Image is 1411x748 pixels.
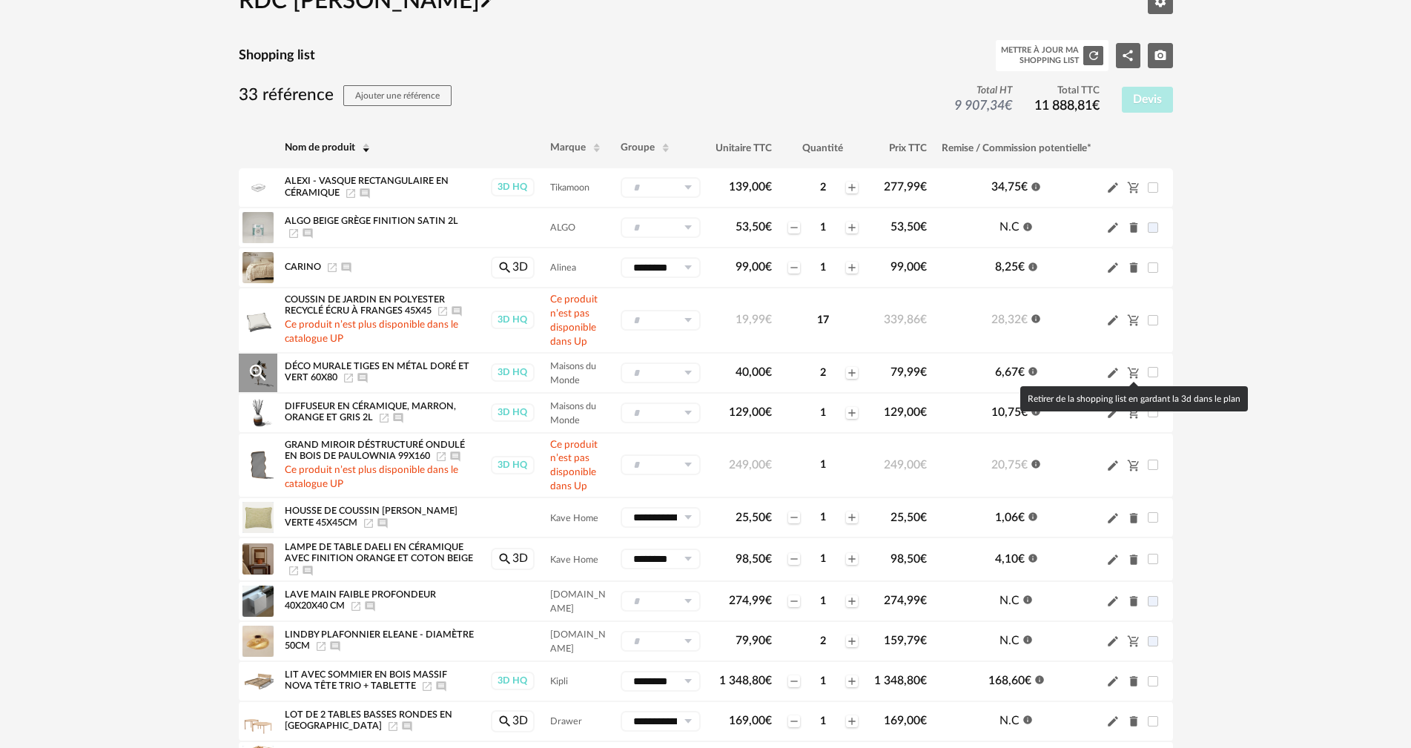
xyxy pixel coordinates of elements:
span: 98,50 [736,553,772,565]
img: Product pack shot [242,543,274,575]
span: N.C [999,715,1020,727]
div: Sélectionner un groupe [621,549,701,569]
span: 1 348,80 [874,675,927,686]
a: Launch icon [435,451,447,460]
span: Minus icon [788,262,800,274]
span: Ce produit n’est plus disponible dans le catalogue UP [285,320,458,344]
h4: Shopping list [239,47,315,64]
span: € [1021,459,1028,471]
span: Information icon [1022,713,1033,725]
span: 159,79 [884,635,927,646]
span: Launch icon [363,518,374,527]
a: 3D HQ [490,672,535,690]
span: Nom de produit [285,142,355,153]
span: Minus icon [788,553,800,565]
span: Lave main faible profondeur 40x20x40 cm [285,590,436,611]
span: Launch icon [326,262,338,271]
span: 10,75 [991,406,1028,418]
span: Plus icon [846,675,858,687]
span: 139,00 [729,181,772,193]
span: 168,60 [988,675,1031,686]
span: 9 907,34 [954,99,1012,113]
th: Prix TTC [867,128,934,168]
span: Minus icon [788,675,800,687]
span: Magnify icon [498,552,512,564]
span: € [765,221,772,233]
span: Information icon [1031,179,1041,191]
span: Diffuseur en céramique, marron, orange et gris 2L [285,402,456,423]
span: Launch icon [288,228,300,237]
span: ALGO Beige grège finition satin 2L [285,216,458,225]
span: € [920,675,927,686]
span: Information icon [1028,365,1038,377]
span: Plus icon [846,407,858,419]
span: € [1005,99,1012,113]
div: 3D HQ [491,311,535,329]
span: € [1021,181,1028,193]
span: Marque [550,142,586,153]
span: 11 888,81 [1034,99,1100,113]
span: Maisons du Monde [550,362,596,385]
span: Launch icon [343,373,354,382]
a: 3D HQ [490,403,535,422]
span: 129,00 [884,406,927,418]
span: N.C [999,635,1020,646]
span: 98,50 [890,553,927,565]
span: Cart Minus icon [1127,366,1140,378]
span: 274,99 [884,595,927,606]
span: Pencil icon [1106,634,1120,648]
span: Kave Home [550,514,598,523]
span: Ajouter un commentaire [392,413,404,422]
span: 6,67 [995,366,1025,378]
span: Information icon [1028,259,1038,271]
span: Information icon [1022,219,1033,231]
span: Launch icon [315,642,327,651]
span: Information icon [1022,633,1033,645]
a: 3D HQ [490,456,535,474]
img: Product pack shot [242,666,274,697]
a: Launch icon [387,722,399,731]
span: Pencil icon [1106,552,1120,566]
a: Launch icon [437,307,449,316]
button: Camera icon [1148,43,1173,68]
span: Minus icon [788,595,800,607]
div: 1 [802,595,845,608]
img: Product pack shot [242,172,274,203]
span: Information icon [1034,673,1045,685]
span: [DOMAIN_NAME] [550,590,606,613]
span: 19,99 [736,314,772,325]
div: Sélectionner un groupe [621,177,701,198]
div: 3D HQ [491,178,535,196]
span: 28,32 [991,314,1028,325]
span: € [1025,675,1031,686]
span: Plus icon [846,367,858,379]
th: Quantité [779,128,867,168]
span: 8,25 [995,261,1025,273]
div: Sélectionner un groupe [621,507,701,528]
span: 1 348,80 [719,675,772,686]
div: Sélectionner un groupe [621,257,701,278]
span: Information icon [1028,510,1038,522]
span: € [765,366,772,378]
span: € [1018,512,1025,523]
span: Ce produit n’est pas disponible dans Up [550,294,598,347]
span: € [1021,406,1028,418]
span: 249,00 [729,459,772,471]
span: € [920,635,927,646]
span: € [765,459,772,471]
span: [DOMAIN_NAME] [550,630,606,653]
img: Product pack shot [242,502,274,533]
span: € [1018,553,1025,565]
button: Refresh icon [1083,46,1103,65]
span: Delete icon [1127,594,1140,608]
span: 25,50 [890,512,927,523]
span: Plus icon [846,262,858,274]
div: 3D HQ [491,363,535,382]
a: Magnify icon3D [491,256,535,279]
div: Retirer de la shopping list en gardant la 3d dans le plan [1020,386,1248,411]
span: Information icon [1022,593,1033,605]
span: € [765,595,772,606]
span: Launch icon [421,682,433,691]
span: Ajouter un commentaire [359,188,371,197]
div: Sélectionner un groupe [621,403,701,423]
